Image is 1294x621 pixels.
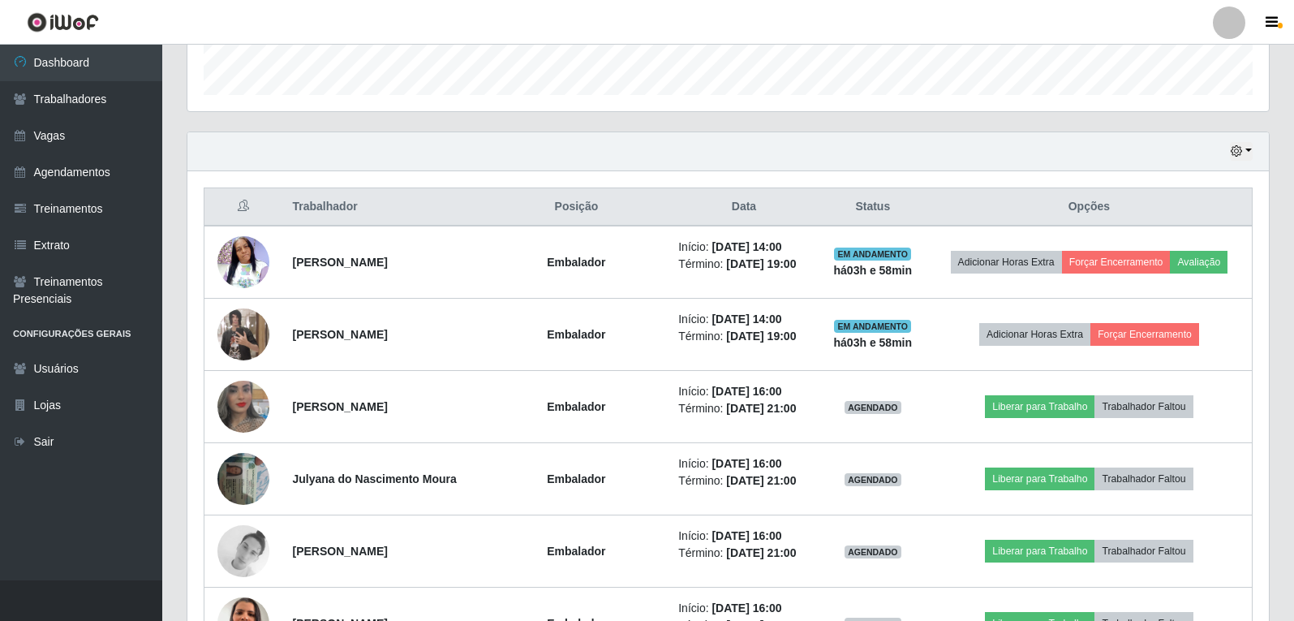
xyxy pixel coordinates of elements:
[834,320,911,333] span: EM ANDAMENTO
[678,528,810,545] li: Início:
[711,529,781,542] time: [DATE] 16:00
[293,472,457,485] strong: Julyana do Nascimento Moura
[27,12,99,32] img: CoreUI Logo
[979,323,1090,346] button: Adicionar Horas Extra
[293,400,388,413] strong: [PERSON_NAME]
[547,256,605,269] strong: Embalador
[484,188,669,226] th: Posição
[547,472,605,485] strong: Embalador
[819,188,926,226] th: Status
[951,251,1062,274] button: Adicionar Horas Extra
[1094,395,1193,418] button: Trabalhador Faltou
[668,188,819,226] th: Data
[678,311,810,328] li: Início:
[678,328,810,345] li: Término:
[293,328,388,341] strong: [PERSON_NAME]
[1090,323,1199,346] button: Forçar Encerramento
[834,264,913,277] strong: há 03 h e 58 min
[985,395,1094,418] button: Liberar para Trabalho
[1170,251,1227,274] button: Avaliação
[985,540,1094,563] button: Liberar para Trabalho
[217,525,269,577] img: 1730297824341.jpeg
[293,256,388,269] strong: [PERSON_NAME]
[1094,540,1193,563] button: Trabalhador Faltou
[678,400,810,417] li: Término:
[1062,251,1171,274] button: Forçar Encerramento
[217,227,269,296] img: 1672058078913.jpeg
[678,455,810,472] li: Início:
[678,256,810,273] li: Término:
[834,336,913,349] strong: há 03 h e 58 min
[217,360,269,453] img: 1653531676872.jpeg
[726,402,796,415] time: [DATE] 21:00
[293,545,388,558] strong: [PERSON_NAME]
[678,600,810,617] li: Início:
[845,546,901,558] span: AGENDADO
[678,239,810,256] li: Início:
[217,288,269,381] img: 1721583104711.jpeg
[711,385,781,398] time: [DATE] 16:00
[711,602,781,615] time: [DATE] 16:00
[726,546,796,559] time: [DATE] 21:00
[726,257,796,270] time: [DATE] 19:00
[678,545,810,562] li: Término:
[726,474,796,487] time: [DATE] 21:00
[985,468,1094,490] button: Liberar para Trabalho
[845,401,901,414] span: AGENDADO
[711,457,781,470] time: [DATE] 16:00
[547,400,605,413] strong: Embalador
[547,328,605,341] strong: Embalador
[711,240,781,253] time: [DATE] 14:00
[217,444,269,513] img: 1752452635065.jpeg
[283,188,484,226] th: Trabalhador
[926,188,1253,226] th: Opções
[547,545,605,558] strong: Embalador
[678,472,810,489] li: Término:
[678,383,810,400] li: Início:
[1094,468,1193,490] button: Trabalhador Faltou
[845,473,901,486] span: AGENDADO
[726,330,796,343] time: [DATE] 19:00
[711,313,781,326] time: [DATE] 14:00
[834,248,911,261] span: EM ANDAMENTO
